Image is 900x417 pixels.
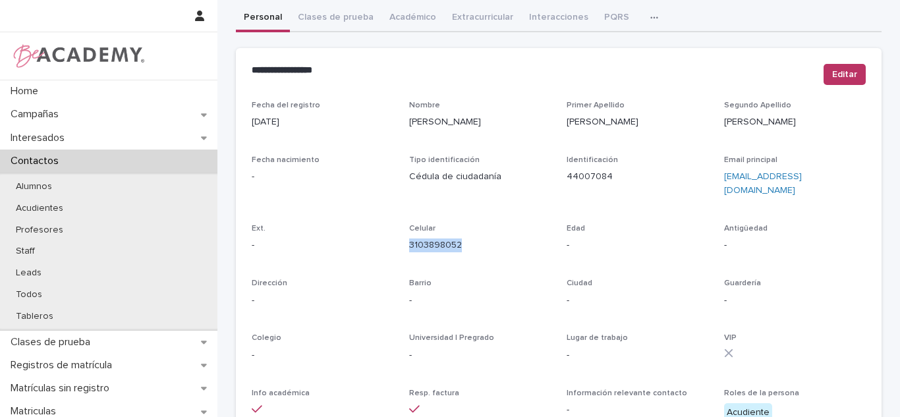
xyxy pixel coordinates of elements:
button: Académico [381,5,444,32]
span: VIP [724,334,737,342]
p: - [252,238,393,252]
span: Editar [832,68,857,81]
p: Matrículas sin registro [5,382,120,395]
p: [DATE] [252,115,393,129]
p: Alumnos [5,181,63,192]
p: - [724,238,866,252]
p: Contactos [5,155,69,167]
p: - [252,348,393,362]
button: Editar [824,64,866,85]
p: Staff [5,246,45,257]
p: - [567,348,708,362]
p: Home [5,85,49,97]
p: [PERSON_NAME] [567,115,708,129]
span: Fecha del registro [252,101,320,109]
span: Ext. [252,225,266,233]
p: Todos [5,289,53,300]
span: Email principal [724,156,777,164]
span: Primer Apellido [567,101,625,109]
p: Clases de prueba [5,336,101,348]
span: Lugar de trabajo [567,334,628,342]
span: Guardería [724,279,761,287]
p: Registros de matrícula [5,359,123,372]
p: - [252,294,393,308]
span: Edad [567,225,585,233]
span: Antigüedad [724,225,768,233]
button: Extracurricular [444,5,521,32]
p: Leads [5,267,52,279]
span: Info académica [252,389,310,397]
p: - [409,294,551,308]
p: 44007084 [567,170,708,184]
span: Colegio [252,334,281,342]
p: - [409,348,551,362]
span: Identificación [567,156,618,164]
span: Celular [409,225,436,233]
p: Acudientes [5,203,74,214]
span: Roles de la persona [724,389,799,397]
span: Fecha nacimiento [252,156,320,164]
p: - [567,294,708,308]
p: [PERSON_NAME] [724,115,866,129]
span: Barrio [409,279,432,287]
span: Nombre [409,101,440,109]
span: Resp. factura [409,389,459,397]
button: Clases de prueba [290,5,381,32]
span: Tipo identificación [409,156,480,164]
span: Segundo Apellido [724,101,791,109]
a: [EMAIL_ADDRESS][DOMAIN_NAME] [724,172,802,195]
p: - [567,403,708,417]
p: Cédula de ciudadanía [409,170,551,184]
p: - [567,238,708,252]
p: [PERSON_NAME] [409,115,551,129]
p: - [252,170,393,184]
p: Interesados [5,132,75,144]
img: WPrjXfSUmiLcdUfaYY4Q [11,43,146,69]
button: Personal [236,5,290,32]
p: Profesores [5,225,74,236]
span: Información relevante contacto [567,389,687,397]
p: - [724,294,866,308]
p: Campañas [5,108,69,121]
button: Interacciones [521,5,596,32]
span: Dirección [252,279,287,287]
span: Universidad | Pregrado [409,334,494,342]
button: PQRS [596,5,637,32]
span: Ciudad [567,279,592,287]
a: 3103898052 [409,240,462,250]
p: Tableros [5,311,64,322]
